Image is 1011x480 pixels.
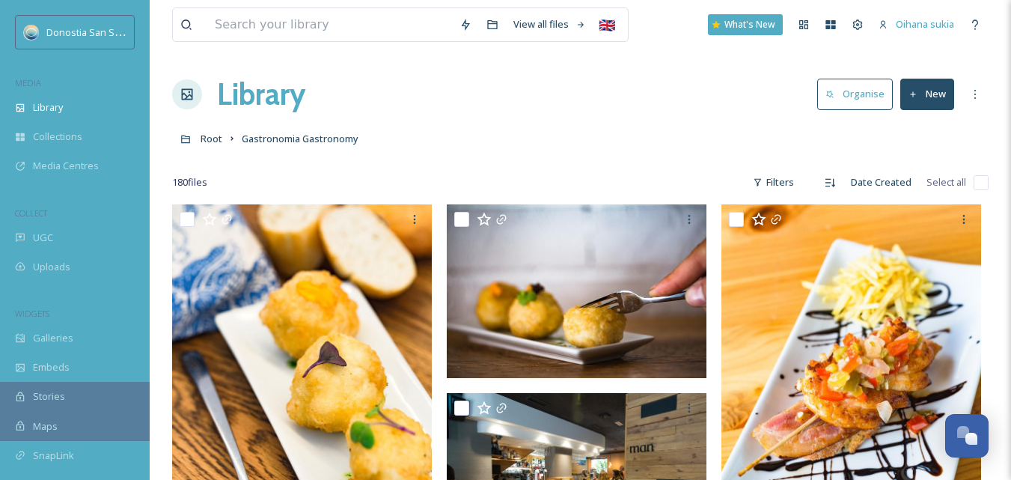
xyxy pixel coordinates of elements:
div: Filters [745,168,801,197]
a: Library [217,72,305,117]
span: Maps [33,419,58,434]
a: Oihana sukia [871,10,962,39]
a: Root [201,130,222,148]
span: COLLECT [15,207,47,219]
span: Donostia San Sebastián Turismoa [46,25,198,39]
a: What's New [708,14,783,35]
button: Open Chat [945,414,989,458]
span: Oihana sukia [896,17,954,31]
img: antiguoko-pintxoak_41509682720_o.jpg [447,204,706,377]
a: Organise [817,79,900,109]
div: Date Created [843,168,919,197]
div: 🇬🇧 [593,11,620,38]
span: Uploads [33,260,70,274]
button: New [900,79,954,109]
span: Root [201,132,222,145]
img: images.jpeg [24,25,39,40]
span: Galleries [33,331,73,345]
span: MEDIA [15,77,41,88]
a: View all files [506,10,593,39]
span: Gastronomia Gastronomy [242,132,358,145]
span: Media Centres [33,159,99,173]
span: SnapLink [33,449,74,463]
span: WIDGETS [15,308,49,319]
input: Search your library [207,8,452,41]
span: Library [33,100,63,115]
span: Collections [33,130,82,144]
span: Embeds [33,360,70,374]
span: Select all [926,175,966,189]
span: 180 file s [172,175,207,189]
span: Stories [33,389,65,404]
button: Organise [817,79,893,109]
a: Gastronomia Gastronomy [242,130,358,148]
span: UGC [33,231,53,245]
